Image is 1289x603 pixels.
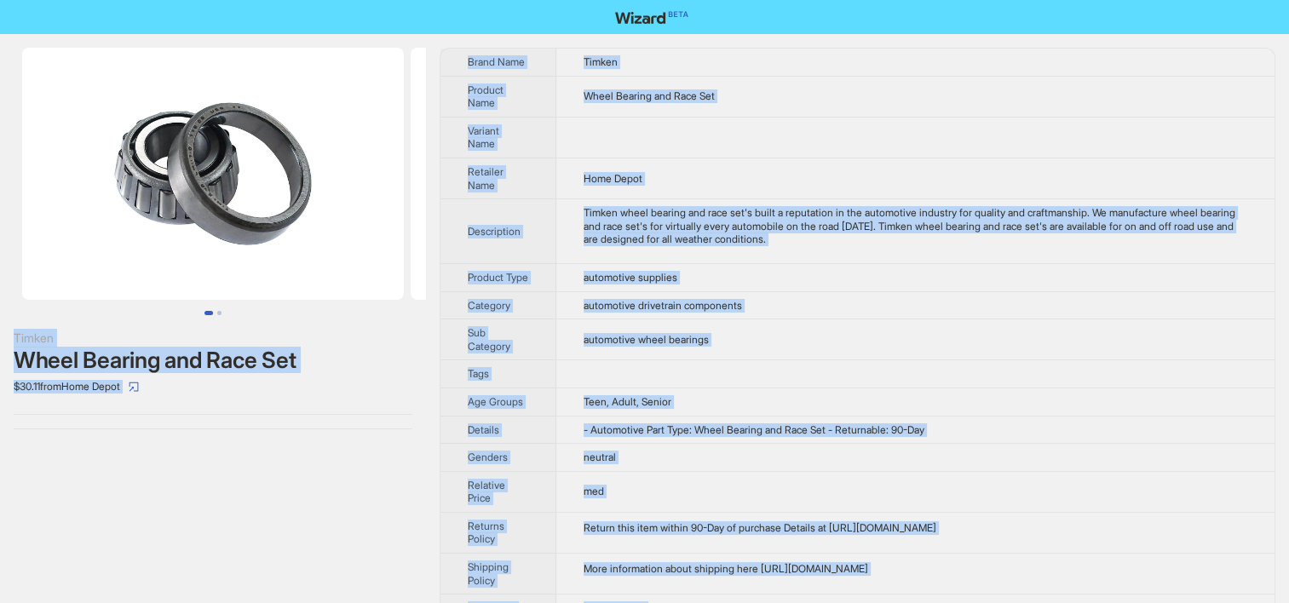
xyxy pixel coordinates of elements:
[468,165,504,192] span: Retailer Name
[468,560,509,587] span: Shipping Policy
[14,347,412,373] div: Wheel Bearing and Race Set
[217,311,222,315] button: Go to slide 2
[584,562,1247,576] div: More information about shipping here https://www.homedepot.com/c/About_Your_Online_Order
[468,55,525,68] span: Brand Name
[584,423,924,436] span: - Automotive Part Type: Wheel Bearing and Race Set - Returnable: 90-Day
[584,271,677,284] span: automotive supplies
[584,395,671,408] span: Teen, Adult, Senior
[584,451,616,463] span: neutral
[584,89,715,102] span: Wheel Bearing and Race Set
[468,83,504,110] span: Product Name
[584,333,709,346] span: automotive wheel bearings
[14,373,412,400] div: $30.11 from Home Depot
[468,367,489,380] span: Tags
[468,395,523,408] span: Age Groups
[584,206,1247,246] div: Timken wheel bearing and race set's built a reputation in the automotive industry for quality and...
[468,479,505,505] span: Relative Price
[468,423,499,436] span: Details
[584,172,642,185] span: Home Depot
[129,382,139,392] span: select
[584,55,618,68] span: Timken
[204,311,213,315] button: Go to slide 1
[468,326,510,353] span: Sub Category
[468,299,510,312] span: Category
[468,225,521,238] span: Description
[584,485,604,497] span: med
[468,520,504,546] span: Returns Policy
[584,521,1247,535] div: Return this item within 90-Day of purchase Details at https://www.homedepot.com/c/Return_Policy
[468,124,499,151] span: Variant Name
[584,299,742,312] span: automotive drivetrain components
[468,451,508,463] span: Genders
[14,329,412,347] div: Timken
[468,271,528,284] span: Product Type
[22,48,404,300] img: Wheel Bearing and Race Set image 1
[411,48,792,300] img: Wheel Bearing and Race Set image 2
